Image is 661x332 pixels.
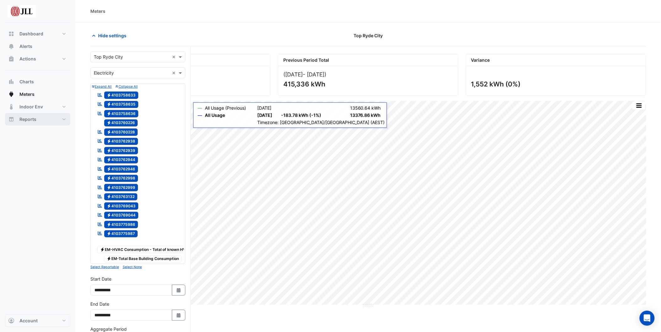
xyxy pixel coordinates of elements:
small: Collapse All [115,85,137,89]
img: Company Logo [8,5,36,18]
span: 4103758635 [104,101,139,108]
fa-icon: Electricity [107,213,111,218]
span: Dashboard [19,31,43,37]
span: 4103775987 [104,230,138,238]
fa-icon: Electricity [107,158,111,162]
span: 4103762946 [104,165,138,173]
fa-icon: Electricity [107,231,111,236]
span: 4103758633 [104,91,139,99]
fa-icon: Electricity [107,176,111,181]
span: Meters [19,91,35,97]
fa-icon: Electricity [107,102,111,107]
small: Expand All [92,85,112,89]
span: Hide settings [98,32,126,39]
app-icon: Reports [8,116,14,122]
label: End Date [90,301,109,307]
app-icon: Dashboard [8,31,14,37]
fa-icon: Reportable [97,166,103,171]
fa-icon: Select Date [176,313,182,318]
span: 4103769044 [104,212,139,219]
button: Indoor Env [5,101,70,113]
span: Charts [19,79,34,85]
small: Select Reportable [90,265,119,269]
span: Indoor Env [19,104,43,110]
fa-icon: Reportable [97,101,103,107]
span: Clear [172,70,177,76]
span: 4103762944 [104,156,138,164]
fa-icon: Electricity [107,204,111,208]
fa-icon: Electricity [107,139,111,144]
button: Alerts [5,40,70,53]
fa-icon: Electricity [107,111,111,116]
app-icon: Charts [8,79,14,85]
button: Collapse All [115,84,137,89]
span: EM-Total Base Building Consumption [104,255,182,263]
app-icon: Indoor Env [8,104,14,110]
label: Start Date [90,276,111,282]
fa-icon: Reportable [97,231,103,236]
app-icon: Actions [8,56,14,62]
fa-icon: Electricity [100,247,105,252]
fa-icon: Reportable [97,148,103,153]
div: Open Intercom Messenger [640,311,655,326]
fa-icon: Reportable [97,138,103,144]
fa-icon: Electricity [107,148,111,153]
span: 4103775986 [104,221,138,228]
span: 4103762938 [104,138,138,145]
fa-icon: Electricity [107,185,111,190]
fa-icon: Electricity [107,195,111,199]
fa-icon: Electricity [107,222,111,227]
app-icon: Meters [8,91,14,97]
fa-icon: Electricity [107,121,111,125]
span: Account [19,318,38,324]
span: Reports [19,116,36,122]
button: Hide settings [90,30,131,41]
span: 4103758636 [104,110,139,117]
span: 4103760226 [104,119,138,127]
fa-icon: Reportable [97,111,103,116]
button: Select Reportable [90,264,119,270]
span: - [DATE] [303,71,324,78]
fa-icon: Select Date [176,288,182,293]
span: 4103763132 [104,193,138,201]
span: Actions [19,56,36,62]
span: 4103762999 [104,184,138,191]
fa-icon: Reportable [97,221,103,227]
fa-icon: Electricity [107,167,111,171]
fa-icon: Reportable [97,212,103,218]
span: Top Ryde City [354,32,383,39]
span: EM-HVAC Consumption - Total of known HVAC consumption (Base Buidling) [97,246,248,253]
span: 4103762939 [104,147,138,154]
span: Clear [172,54,177,60]
fa-icon: Reportable [97,194,103,199]
div: Meters [90,8,105,14]
div: 1,552 kWh (0%) [471,80,639,88]
fa-icon: Reportable [97,129,103,134]
button: Charts [5,75,70,88]
span: 4103762998 [104,175,138,182]
button: Expand All [92,84,112,89]
button: More Options [633,101,645,109]
button: Meters [5,88,70,101]
div: Previous Period Total [278,54,458,66]
fa-icon: Electricity [107,93,111,97]
app-icon: Alerts [8,43,14,49]
div: 415,336 kWh [283,80,451,88]
fa-icon: Reportable [97,203,103,208]
fa-icon: Electricity [107,257,111,261]
span: 4103760228 [104,128,138,136]
span: 4103769043 [104,202,139,210]
fa-icon: Reportable [97,184,103,190]
button: Actions [5,53,70,65]
fa-icon: Electricity [107,130,111,134]
small: Select None [123,265,142,269]
button: Account [5,314,70,327]
fa-icon: Reportable [97,92,103,97]
fa-icon: Reportable [97,175,103,181]
div: Variance [466,54,646,66]
span: Alerts [19,43,32,49]
button: Reports [5,113,70,126]
div: ([DATE] ) [283,71,453,78]
fa-icon: Reportable [97,157,103,162]
button: Dashboard [5,28,70,40]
